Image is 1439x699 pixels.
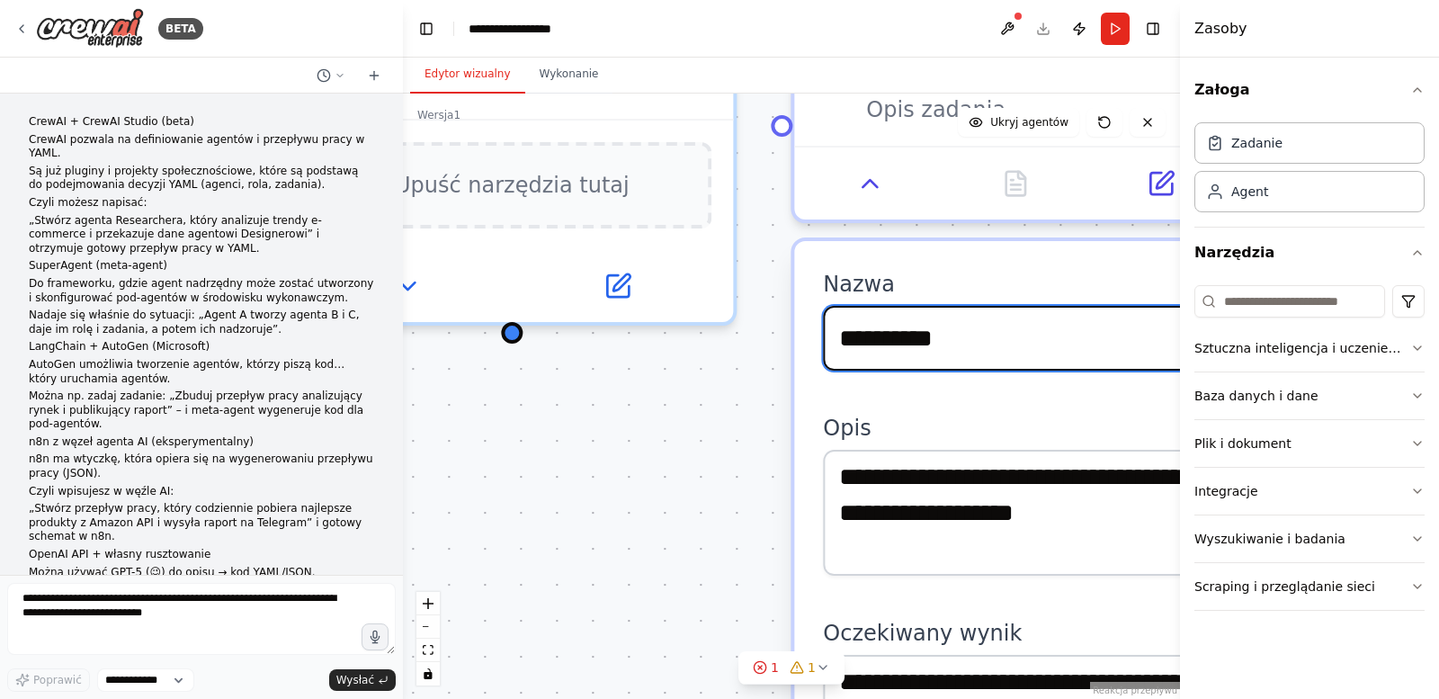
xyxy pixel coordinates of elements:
font: Ukryj agentów [990,116,1068,129]
font: Baza danych i dane [1194,389,1318,403]
font: Załoga [1194,81,1250,98]
button: Plik i dokument [1194,420,1425,467]
button: Przejdź do poprzedniego czatu [309,65,353,86]
button: Scraping i przeglądanie sieci [1194,563,1425,610]
font: Nazwa [823,272,895,297]
font: Sztuczna inteligencja i uczenie maszynowe [1194,341,1400,373]
button: Wyszukiwanie i badania [1194,515,1425,562]
button: przełącz interaktywność [416,662,440,686]
button: pomniejsz [416,615,440,639]
button: widok dopasowania [416,639,440,662]
button: Ukryj prawy pasek boczny [1140,16,1166,41]
button: Ukryj agentów [958,108,1079,137]
font: Upuść narzędzia tutaj [395,173,630,198]
font: Czyli wpisujesz w węźle AI: [29,485,174,497]
button: Ukryj lewy pasek boczny [414,16,439,41]
font: „Stwórz przepływ pracy, który codziennie pobiera najlepsze produkty z Amazon API i wysyła raport ... [29,502,362,542]
button: Poprawić [7,668,90,692]
button: Narzędzia [1194,228,1425,278]
font: Nadaje się właśnie do sytuacji: „Agent A tworzy agenta B i C, daje im rolę i zadania, a potem ich... [29,309,360,336]
button: Rozpocznij nowy czat [360,65,389,86]
font: Wyszukiwanie i badania [1194,532,1345,546]
font: Scraping i przeglądanie sieci [1194,579,1375,594]
font: Można używać GPT-5 (😉) do opisu → kod YAML/JSON. [29,566,316,578]
div: Załoga [1194,115,1425,227]
font: 1 [771,660,779,675]
button: 11 [738,651,845,685]
button: Brak dostępnych wyników [940,162,1092,205]
button: Sztuczna inteligencja i uczenie maszynowe [1194,325,1425,372]
font: Wersja [417,109,453,121]
font: Można np. zadaj zadanie: „Zbuduj przepływ pracy analizujący rynek i publikujący raport” – i meta-... [29,390,363,430]
font: Zadanie [1231,136,1283,150]
font: n8n ma wtyczkę, która opiera się na wygenerowaniu przepływu pracy (JSON). [29,453,373,479]
font: CrewAI + CrewAI Studio (beta) [29,115,194,128]
button: Kliknij, aby przedstawić swój pomysł na automatyzację [362,623,389,650]
font: Poprawić [33,674,82,686]
button: Integracje [1194,468,1425,515]
div: Kontrolki przepływu React [416,592,440,686]
font: Oczekiwany wynik [823,621,1022,646]
font: Opis [823,416,871,441]
font: 1 [453,109,460,121]
img: Logo [36,8,144,49]
font: Agent [1231,184,1268,199]
font: OpenAI API + własny rusztowanie [29,548,210,560]
font: AutoGen umożliwia tworzenie agentów, którzy piszą kod… który uruchamia agentów. [29,358,344,385]
button: powiększ [416,592,440,615]
font: 1 [808,660,816,675]
font: „Stwórz agenta Researchera, który analizuje trendy e-commerce i przekazuje dane agentowi Designer... [29,214,322,255]
font: n8n z węzeł agenta AI (eksperymentalny) [29,435,254,448]
font: Wykonanie [540,67,599,80]
font: BETA [165,22,196,35]
font: LangChain + AutoGen (Microsoft) [29,340,210,353]
font: Narzędzia [1194,244,1274,261]
font: Są już pluginy i projekty społecznościowe, które są podstawą do podejmowania decyzji YAML (agenci... [29,165,358,192]
font: Reakcja przepływu [1093,686,1177,695]
font: Edytor wizualny [425,67,511,80]
font: Plik i dokument [1194,436,1292,451]
button: Wysłać [329,669,396,691]
button: Baza danych i dane [1194,372,1425,419]
font: SuperAgent (meta-agent) [29,259,167,272]
font: Zasoby [1194,20,1247,37]
font: Czyli możesz napisać: [29,196,147,209]
nav: bułka tarta [469,20,570,38]
font: Opis zadania [866,97,1006,122]
font: Integracje [1194,484,1258,498]
font: Wysłać [336,674,374,686]
button: Otwórz w panelu bocznym [1099,162,1222,205]
font: Do frameworku, gdzie agent nadrzędny może zostać utworzony i skonfigurować pod-agentów w środowis... [29,277,373,304]
font: CrewAI pozwala na definiowanie agentów i przepływu pracy w YAML. [29,133,364,160]
a: Atrybucja React Flow [1093,686,1177,695]
div: Narzędzia [1194,278,1425,625]
button: Otwórz w panelu bocznym [515,264,719,308]
button: Załoga [1194,65,1425,115]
